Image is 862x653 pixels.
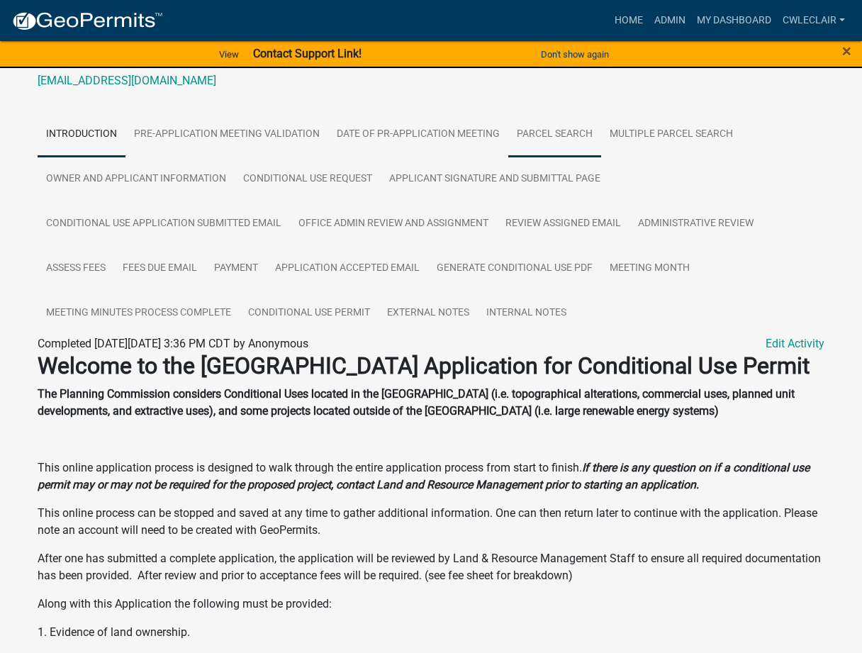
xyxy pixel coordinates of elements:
span: Completed [DATE][DATE] 3:36 PM CDT by Anonymous [38,337,308,350]
a: Administrative Review [629,201,762,247]
a: Generate Conditional Use PDF [428,246,601,291]
a: Meeting Minutes Process Complete [38,291,240,336]
a: Pre-Application Meeting Validation [125,112,328,157]
a: Payment [206,246,267,291]
a: Parcel search [508,112,601,157]
p: 1. Evidence of land ownership. [38,624,824,641]
a: Edit Activity [766,335,824,352]
a: [EMAIL_ADDRESS][DOMAIN_NAME] [38,74,216,87]
a: External Notes [379,291,478,336]
span: × [842,41,851,61]
a: Assess Fees [38,246,114,291]
a: Conditional Use Request [235,157,381,202]
a: My Dashboard [691,7,777,34]
a: Applicant Signature and Submittal Page [381,157,609,202]
a: cwleclair [777,7,851,34]
button: Close [842,43,851,60]
p: This online application process is designed to walk through the entire application process from s... [38,459,824,493]
p: Along with this Application the following must be provided: [38,596,824,613]
a: Meeting Month [601,246,698,291]
a: Application Accepted Email [267,246,428,291]
a: Home [609,7,649,34]
a: Fees Due Email [114,246,206,291]
a: Multiple Parcel Search [601,112,741,157]
a: Introduction [38,112,125,157]
a: Review Assigned Email [497,201,629,247]
strong: If there is any question on if a conditional use permit may or may not be required for the propos... [38,461,810,491]
p: This online process can be stopped and saved at any time to gather additional information. One ca... [38,505,824,539]
a: Admin [649,7,691,34]
a: Conditional Use Permit [240,291,379,336]
strong: Welcome to the [GEOGRAPHIC_DATA] Application for Conditional Use Permit [38,352,810,379]
a: Conditional Use Application Submitted Email [38,201,290,247]
a: Date of Pr-Application Meeting [328,112,508,157]
a: Internal Notes [478,291,575,336]
a: View [213,43,245,66]
a: Office Admin Review and Assignment [290,201,497,247]
strong: Contact Support Link! [253,47,362,60]
p: After one has submitted a complete application, the application will be reviewed by Land & Resour... [38,550,824,584]
a: Owner and Applicant Information [38,157,235,202]
button: Don't show again [535,43,615,66]
strong: The Planning Commission considers Conditional Uses located in the [GEOGRAPHIC_DATA] (i.e. topogra... [38,387,795,418]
